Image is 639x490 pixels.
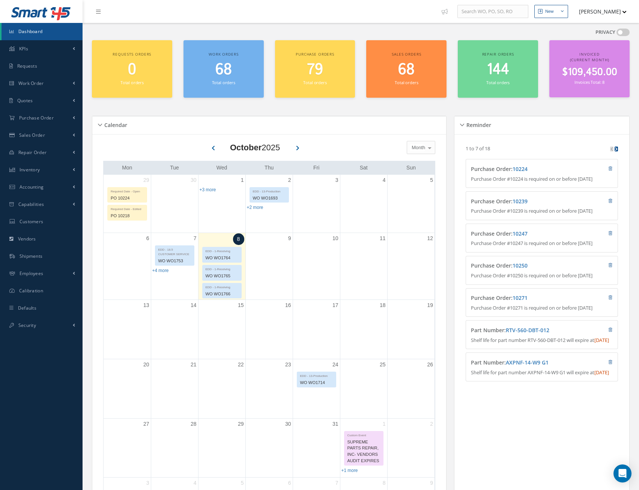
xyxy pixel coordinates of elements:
a: October 6, 2025 [145,233,151,244]
a: November 4, 2025 [192,478,198,488]
td: October 15, 2025 [198,300,245,359]
a: September 29, 2025 [142,175,151,186]
td: October 4, 2025 [340,175,387,233]
a: Tuesday [168,163,180,172]
div: WO WO1693 [250,194,289,203]
td: October 23, 2025 [245,359,293,418]
a: 10271 [513,294,528,301]
a: Requests orders 0 Total orders [92,40,172,98]
p: Purchase Order #10239 is required on or before [DATE] [471,207,613,215]
p: Shelf life for part number AXPNF-14-W9 G1 will expire at [471,369,613,377]
td: October 13, 2025 [104,300,151,359]
td: September 30, 2025 [151,175,198,233]
td: October 14, 2025 [151,300,198,359]
a: 10224 [513,165,528,172]
td: October 9, 2025 [245,233,293,300]
span: : [511,198,528,205]
div: WO WO1753 [155,257,194,265]
span: : [511,294,528,301]
span: Invoiced [579,51,600,57]
td: October 22, 2025 [198,359,245,418]
td: October 18, 2025 [340,300,387,359]
div: EDD - 1-Receiving [203,283,241,290]
td: October 24, 2025 [293,359,340,418]
td: October 16, 2025 [245,300,293,359]
a: October 27, 2025 [142,419,151,430]
div: WO WO1765 [203,272,241,280]
span: Purchase orders [296,51,334,57]
a: October 24, 2025 [331,359,340,370]
span: Dashboard [18,28,43,35]
a: Show 2 more events [247,205,263,210]
td: October 12, 2025 [387,233,435,300]
h4: Purchase Order [471,263,574,269]
p: Purchase Order #10250 is required on or before [DATE] [471,272,613,280]
a: Show 1 more event [341,468,358,473]
td: October 2, 2025 [245,175,293,233]
span: KPIs [19,45,28,52]
a: November 5, 2025 [239,478,245,488]
a: October 12, 2025 [425,233,435,244]
a: Sunday [405,163,417,172]
a: Purchase orders 79 Total orders [275,40,355,98]
h5: Calendar [102,119,127,129]
span: (Current Month) [570,57,609,62]
span: Purchase Order [19,115,54,121]
span: Security [18,322,36,328]
a: November 6, 2025 [287,478,293,488]
a: Sales orders 68 Total orders [366,40,447,98]
span: 0 [128,59,136,80]
a: October 20, 2025 [142,359,151,370]
span: Work orders [209,51,238,57]
a: October 22, 2025 [236,359,245,370]
a: November 7, 2025 [334,478,340,488]
td: September 29, 2025 [104,175,151,233]
a: October 28, 2025 [189,419,198,430]
a: RTV-560-DBT-012 [506,327,549,334]
span: Month [410,144,425,151]
a: October 5, 2025 [429,175,435,186]
span: Requests orders [113,51,151,57]
span: 68 [215,59,232,80]
a: October 30, 2025 [284,419,293,430]
a: October 3, 2025 [334,175,340,186]
div: PO 10218 [108,212,147,220]
a: October 10, 2025 [331,233,340,244]
label: PRIVACY [595,29,615,36]
p: 1 to 7 of 18 [466,145,490,152]
a: Friday [312,163,321,172]
p: Purchase Order #10271 is required on or before [DATE] [471,304,613,312]
span: Defaults [18,305,36,311]
b: October [230,143,262,152]
span: : [511,165,528,172]
span: Accounting [20,184,44,190]
div: SUPREME PARTS REPAIR, INC- VENDORS AUDIT EXPIRES [344,438,383,465]
small: Total orders [486,80,510,85]
a: October 23, 2025 [284,359,293,370]
div: New [545,8,554,15]
div: PO 10224 [108,194,147,203]
span: [DATE] [594,337,609,343]
span: Requests [17,63,37,69]
a: Monday [120,163,134,172]
a: October 21, 2025 [189,359,198,370]
a: Saturday [358,163,369,172]
a: October 16, 2025 [284,300,293,311]
div: Open Intercom Messenger [613,464,631,482]
a: 10247 [513,230,528,237]
span: Sales Order [19,132,45,138]
td: October 5, 2025 [387,175,435,233]
span: Employees [20,270,44,277]
span: : [511,262,528,269]
span: Calibration [19,287,43,294]
a: Show 4 more events [152,268,169,273]
td: October 3, 2025 [293,175,340,233]
td: October 25, 2025 [340,359,387,418]
span: : [511,230,528,237]
td: October 7, 2025 [151,233,198,300]
div: WO WO1714 [297,378,336,387]
a: Dashboard [2,23,83,40]
div: EDD - 13-Production [250,188,289,194]
div: EDD - 13-Production [297,372,336,378]
button: New [534,5,568,18]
